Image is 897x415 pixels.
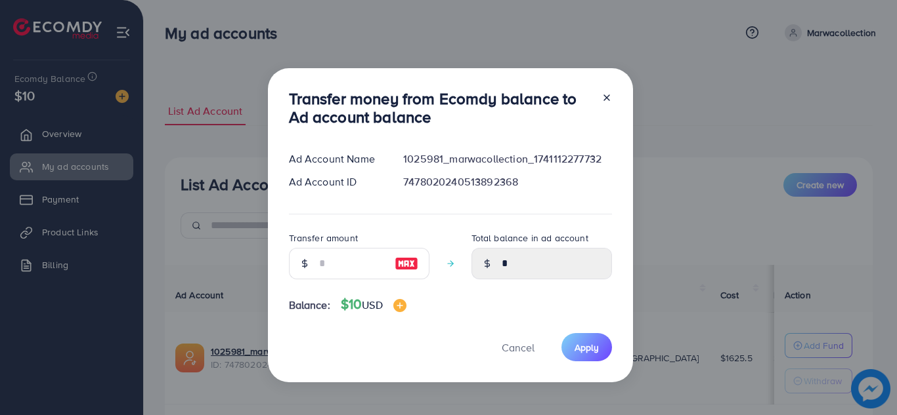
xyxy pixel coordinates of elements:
button: Apply [561,333,612,361]
img: image [395,256,418,271]
span: Apply [575,341,599,354]
span: Cancel [502,340,535,355]
h3: Transfer money from Ecomdy balance to Ad account balance [289,89,591,127]
span: Balance: [289,298,330,313]
h4: $10 [341,296,406,313]
div: 1025981_marwacollection_1741112277732 [393,151,622,167]
div: 7478020240513892368 [393,174,622,189]
img: image [393,299,406,312]
label: Total balance in ad account [471,231,588,245]
button: Cancel [485,333,551,361]
span: USD [362,298,382,312]
label: Transfer amount [289,231,358,245]
div: Ad Account ID [278,174,393,189]
div: Ad Account Name [278,151,393,167]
